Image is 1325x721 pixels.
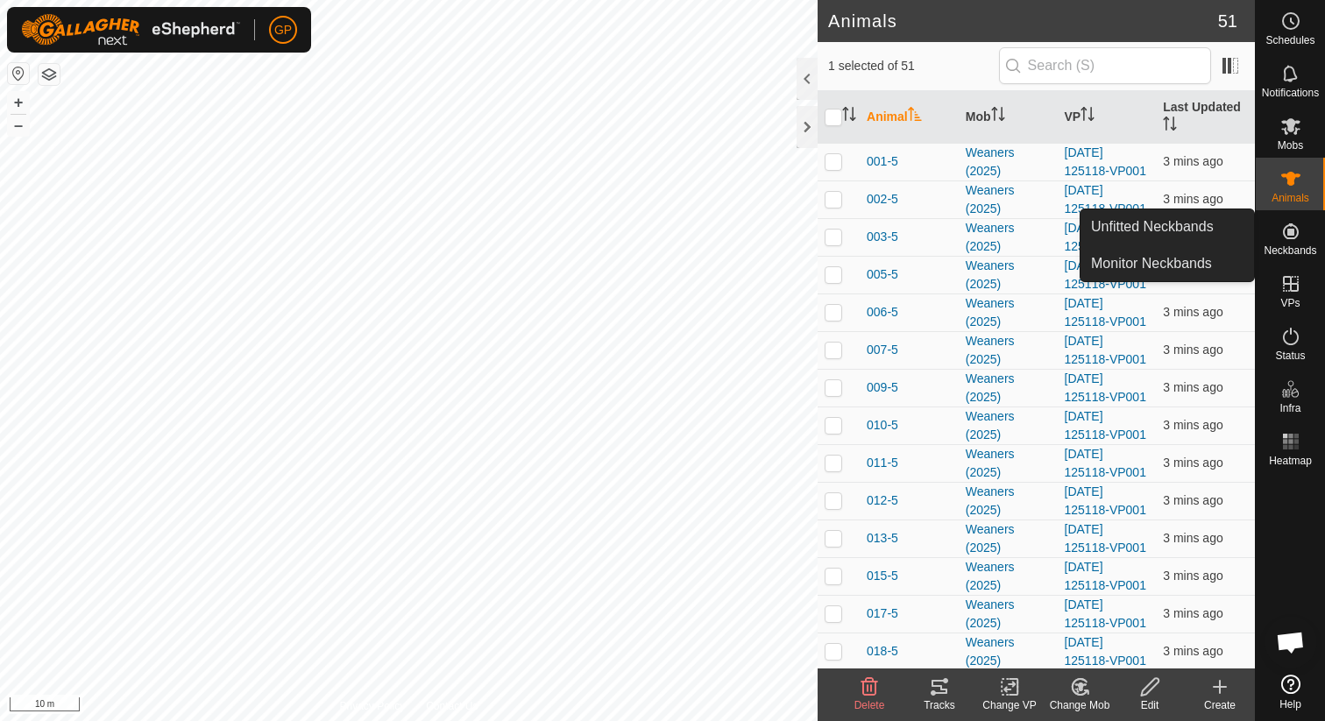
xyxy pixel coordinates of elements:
[1156,91,1255,144] th: Last Updated
[1185,697,1255,713] div: Create
[1081,209,1254,244] a: Unfitted Neckbands
[1058,91,1157,144] th: VP
[1163,305,1222,319] span: 3 Sept 2025, 8:32 am
[39,64,60,85] button: Map Layers
[1065,258,1146,291] a: [DATE] 125118-VP001
[1065,597,1146,630] a: [DATE] 125118-VP001
[1275,350,1305,361] span: Status
[854,699,885,711] span: Delete
[21,14,240,46] img: Gallagher Logo
[1163,380,1222,394] span: 3 Sept 2025, 8:31 am
[966,370,1051,406] div: Weaners (2025)
[1163,531,1222,545] span: 3 Sept 2025, 8:32 am
[1163,569,1222,583] span: 3 Sept 2025, 8:32 am
[867,642,898,661] span: 018-5
[1163,119,1177,133] p-sorticon: Activate to sort
[867,265,898,284] span: 005-5
[1264,245,1316,256] span: Neckbands
[1065,183,1146,216] a: [DATE] 125118-VP001
[1218,8,1237,34] span: 51
[966,445,1051,482] div: Weaners (2025)
[1045,697,1115,713] div: Change Mob
[867,303,898,322] span: 006-5
[1091,216,1214,237] span: Unfitted Neckbands
[966,558,1051,595] div: Weaners (2025)
[426,698,478,714] a: Contact Us
[828,57,999,75] span: 1 selected of 51
[1065,221,1146,253] a: [DATE] 125118-VP001
[1269,456,1312,466] span: Heatmap
[1163,456,1222,470] span: 3 Sept 2025, 8:32 am
[1262,88,1319,98] span: Notifications
[959,91,1058,144] th: Mob
[867,341,898,359] span: 007-5
[1278,140,1303,151] span: Mobs
[1265,616,1317,668] a: Open chat
[339,698,405,714] a: Privacy Policy
[966,483,1051,520] div: Weaners (2025)
[867,190,898,209] span: 002-5
[1065,447,1146,479] a: [DATE] 125118-VP001
[1163,493,1222,507] span: 3 Sept 2025, 8:32 am
[1163,192,1222,206] span: 3 Sept 2025, 8:31 am
[828,11,1218,32] h2: Animals
[842,110,856,124] p-sorticon: Activate to sort
[966,294,1051,331] div: Weaners (2025)
[1279,699,1301,710] span: Help
[908,110,922,124] p-sorticon: Activate to sort
[966,257,1051,293] div: Weaners (2025)
[966,407,1051,444] div: Weaners (2025)
[966,332,1051,369] div: Weaners (2025)
[867,454,898,472] span: 011-5
[1279,403,1300,414] span: Infra
[966,520,1051,557] div: Weaners (2025)
[1163,154,1222,168] span: 3 Sept 2025, 8:32 am
[8,92,29,113] button: +
[860,91,959,144] th: Animal
[867,228,898,246] span: 003-5
[1065,409,1146,442] a: [DATE] 125118-VP001
[867,567,898,585] span: 015-5
[1272,193,1309,203] span: Animals
[974,697,1045,713] div: Change VP
[867,378,898,397] span: 009-5
[1065,296,1146,329] a: [DATE] 125118-VP001
[999,47,1211,84] input: Search (S)
[1065,371,1146,404] a: [DATE] 125118-VP001
[1115,697,1185,713] div: Edit
[274,21,292,39] span: GP
[966,181,1051,218] div: Weaners (2025)
[1065,560,1146,592] a: [DATE] 125118-VP001
[1065,522,1146,555] a: [DATE] 125118-VP001
[867,491,898,510] span: 012-5
[966,633,1051,670] div: Weaners (2025)
[1081,246,1254,281] a: Monitor Neckbands
[8,63,29,84] button: Reset Map
[1091,253,1212,274] span: Monitor Neckbands
[867,529,898,548] span: 013-5
[1163,644,1222,658] span: 3 Sept 2025, 8:32 am
[867,604,898,623] span: 017-5
[1280,298,1300,308] span: VPs
[867,152,898,171] span: 001-5
[8,115,29,136] button: –
[1081,110,1095,124] p-sorticon: Activate to sort
[1065,484,1146,517] a: [DATE] 125118-VP001
[904,697,974,713] div: Tracks
[1065,145,1146,178] a: [DATE] 125118-VP001
[1163,606,1222,620] span: 3 Sept 2025, 8:31 am
[991,110,1005,124] p-sorticon: Activate to sort
[966,219,1051,256] div: Weaners (2025)
[1256,668,1325,717] a: Help
[1163,418,1222,432] span: 3 Sept 2025, 8:32 am
[867,416,898,435] span: 010-5
[966,596,1051,633] div: Weaners (2025)
[1163,343,1222,357] span: 3 Sept 2025, 8:32 am
[1065,334,1146,366] a: [DATE] 125118-VP001
[1065,635,1146,668] a: [DATE] 125118-VP001
[966,144,1051,180] div: Weaners (2025)
[1265,35,1314,46] span: Schedules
